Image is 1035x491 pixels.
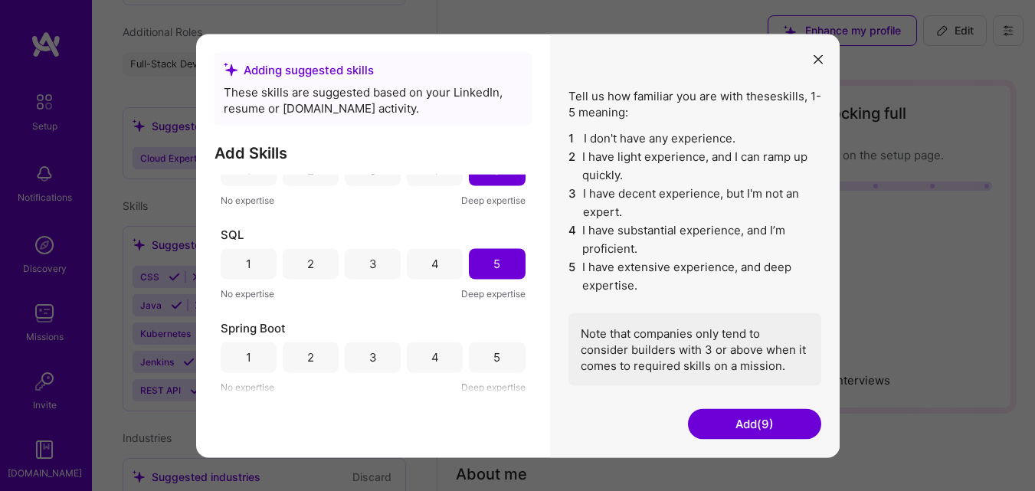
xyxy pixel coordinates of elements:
div: 5 [493,349,500,365]
div: These skills are suggested based on your LinkedIn, resume or [DOMAIN_NAME] activity. [224,83,522,116]
span: 5 [568,257,577,294]
span: 1 [568,129,578,147]
li: I have substantial experience, and I’m proficient. [568,221,821,257]
div: Tell us how familiar you are with these skills , 1-5 meaning: [568,87,821,385]
div: 1 [246,256,251,272]
div: 5 [493,256,500,272]
li: I don't have any experience. [568,129,821,147]
span: SQL [221,226,244,242]
div: 4 [431,256,439,272]
span: 2 [568,147,577,184]
div: 2 [307,349,314,365]
i: icon SuggestedTeams [224,63,237,77]
div: Note that companies only tend to consider builders with 3 or above when it comes to required skil... [568,313,821,385]
button: Add(9) [688,408,821,439]
span: No expertise [221,191,274,208]
div: Adding suggested skills [224,61,522,77]
span: 3 [568,184,577,221]
span: Deep expertise [461,191,526,208]
span: No expertise [221,285,274,301]
li: I have light experience, and I can ramp up quickly. [568,147,821,184]
i: icon Close [814,55,823,64]
span: Deep expertise [461,378,526,394]
span: 4 [568,221,577,257]
span: Spring Boot [221,319,286,336]
span: Deep expertise [461,285,526,301]
h3: Add Skills [215,143,532,162]
li: I have decent experience, but I'm not an expert. [568,184,821,221]
div: 3 [369,349,377,365]
div: 3 [369,256,377,272]
div: 1 [246,349,251,365]
div: 2 [307,256,314,272]
span: No expertise [221,378,274,394]
div: modal [196,34,840,457]
div: 4 [431,349,439,365]
li: I have extensive experience, and deep expertise. [568,257,821,294]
